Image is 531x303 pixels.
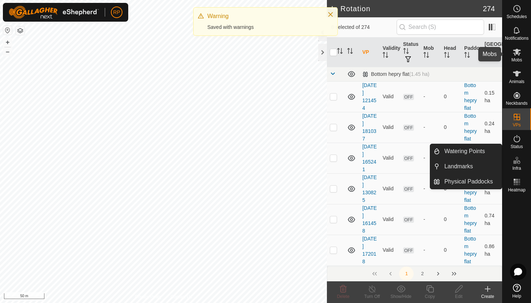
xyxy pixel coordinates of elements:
div: - [423,216,438,223]
div: - [423,246,438,254]
span: Mobs [511,58,522,62]
div: Show/Hide [387,293,415,300]
a: Help [502,281,531,301]
td: Valid [380,204,400,235]
p-sorticon: Activate to sort [464,53,470,59]
p-sorticon: Activate to sort [403,49,409,55]
button: – [3,47,12,56]
button: Close [325,9,336,20]
th: Paddock [461,38,482,67]
div: Edit [444,293,473,300]
a: [DATE] 121454 [362,82,377,111]
td: Valid [380,112,400,143]
td: Valid [380,265,400,296]
td: 0.37 ha [482,143,502,173]
th: Head [441,38,461,67]
div: - [423,93,438,100]
span: OFF [403,155,414,161]
span: Landmarks [444,162,473,171]
h2: In Rotation [331,4,483,13]
div: Copy [415,293,444,300]
th: Status [400,38,420,67]
a: [DATE] 172018 [362,236,377,264]
td: Valid [380,235,400,265]
a: Bottom hepry flat [464,236,477,264]
li: Physical Paddocks [430,174,502,189]
div: Turn Off [358,293,387,300]
a: Physical Paddocks [440,174,502,189]
span: 274 [483,3,495,14]
span: Heatmap [508,188,526,192]
span: 0 selected of 274 [331,23,397,31]
span: OFF [403,125,414,131]
td: 0.86 ha [482,235,502,265]
span: Neckbands [506,101,527,105]
span: OFF [403,247,414,254]
span: OFF [403,94,414,100]
td: Valid [380,173,400,204]
td: 0.24 ha [482,112,502,143]
a: Bottom hepry flat [464,174,477,203]
td: 0 [441,81,461,112]
a: Bottom hepry flat [464,113,477,142]
td: Valid [380,143,400,173]
td: Valid [380,81,400,112]
td: 0.15 ha [482,81,502,112]
a: Contact Us [170,294,192,300]
div: Saved with warnings [207,23,320,31]
a: [DATE] 181037 [362,113,377,142]
span: Physical Paddocks [444,177,493,186]
a: Watering Points [440,144,502,159]
p-sorticon: Activate to sort [444,53,450,59]
td: 0 [441,112,461,143]
input: Search (S) [397,20,484,35]
p-sorticon: Activate to sort [423,53,429,59]
td: 0 [441,204,461,235]
span: Delete [337,294,350,299]
span: Status [510,144,523,149]
th: [GEOGRAPHIC_DATA] Area [482,38,502,67]
button: Reset Map [3,26,12,35]
p-sorticon: Activate to sort [337,49,343,55]
td: 0 [441,235,461,265]
button: Last Page [447,267,461,281]
p-sorticon: Activate to sort [485,57,491,62]
span: Notifications [505,36,528,40]
span: Animals [509,79,524,84]
div: Create [473,293,502,300]
span: VPs [513,123,521,127]
button: Map Layers [16,26,25,35]
span: OFF [403,186,414,192]
span: RP [113,9,120,16]
div: Bottom hepry flat [362,71,429,77]
a: [DATE] 165241 [362,144,377,172]
span: Schedules [506,14,527,19]
span: Watering Points [444,147,485,156]
div: - [423,154,438,162]
div: Warning [207,12,320,21]
td: 0.98 ha [482,265,502,296]
li: Watering Points [430,144,502,159]
th: Validity [380,38,400,67]
a: Bottom hepry flat [464,205,477,234]
img: Gallagher Logo [9,6,99,19]
p-sorticon: Activate to sort [347,49,353,55]
button: + [3,38,12,47]
td: 0 [441,143,461,173]
span: Help [512,294,521,298]
th: VP [359,38,380,67]
a: Privacy Policy [135,294,162,300]
td: 0.74 ha [482,204,502,235]
td: 0 [441,265,461,296]
a: [DATE] 130825 [362,174,377,203]
a: Landmarks [440,159,502,174]
span: Infra [512,166,521,170]
div: - [423,185,438,192]
button: 1 [399,267,414,281]
li: Landmarks [430,159,502,174]
button: Next Page [431,267,445,281]
a: [DATE] 161458 [362,205,377,234]
span: (1.45 ha) [409,71,429,77]
p-sorticon: Activate to sort [383,53,388,59]
span: OFF [403,217,414,223]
